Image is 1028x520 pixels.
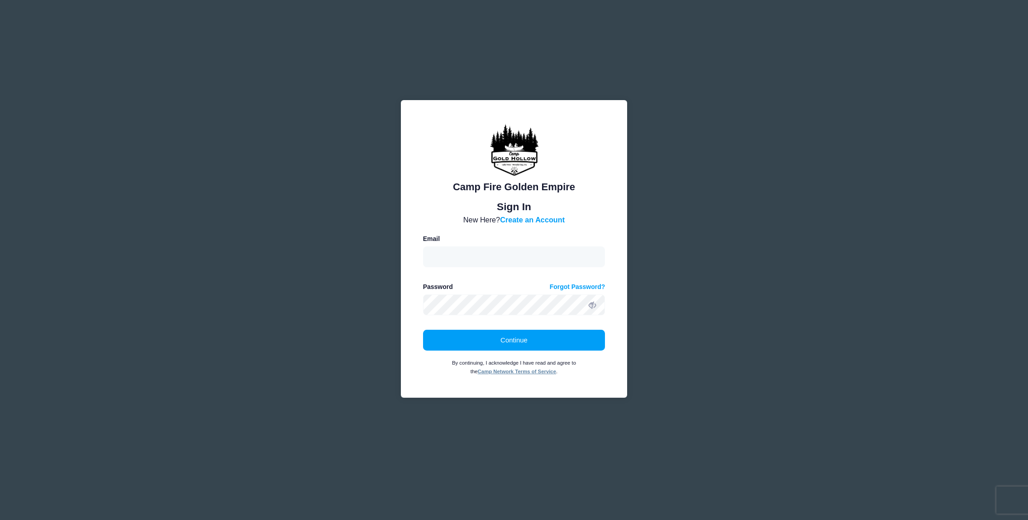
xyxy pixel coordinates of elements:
label: Email [423,234,440,244]
button: Continue [423,330,605,351]
a: Forgot Password? [550,282,605,292]
a: Create an Account [500,216,565,224]
label: Password [423,282,453,292]
a: Camp Network Terms of Service [478,369,556,374]
img: Camp Fire Golden Empire [487,122,541,177]
div: Camp Fire Golden Empire [423,179,605,194]
small: By continuing, I acknowledge I have read and agree to the . [452,360,576,375]
div: Sign In [423,199,605,214]
div: New Here? [423,214,605,225]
